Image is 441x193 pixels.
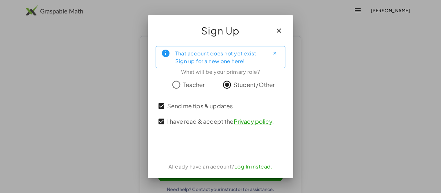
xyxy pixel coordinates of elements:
div: Already have an account? [156,163,285,170]
iframe: Sign in with Google Button [185,139,256,153]
span: I have read & accept the . [167,117,274,126]
div: What will be your primary role? [156,68,285,76]
a: Privacy policy [234,118,272,125]
button: Close [270,48,280,59]
div: That account does not yet exist. Sign up for a new one here! [175,49,264,65]
span: Send me tips & updates [167,101,233,110]
a: Log In instead. [234,163,273,170]
span: Teacher [183,80,205,89]
span: Sign Up [201,23,240,38]
span: Student/Other [233,80,275,89]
